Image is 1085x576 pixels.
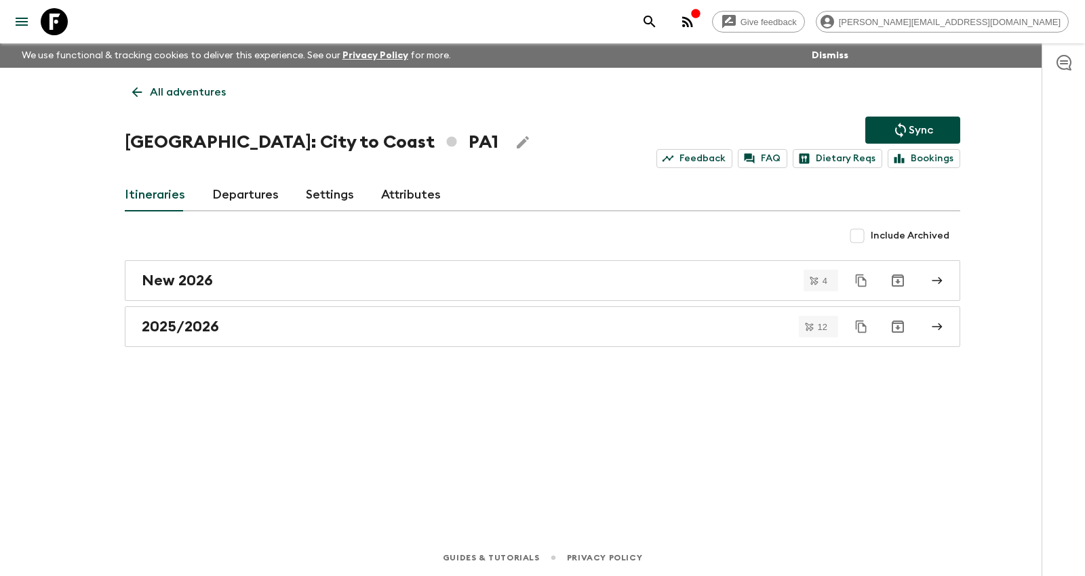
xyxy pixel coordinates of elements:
a: Settings [306,179,354,211]
span: 12 [810,323,835,331]
span: Include Archived [871,229,949,243]
button: menu [8,8,35,35]
button: Duplicate [849,268,873,293]
button: Duplicate [849,314,873,339]
a: New 2026 [125,260,960,301]
span: [PERSON_NAME][EMAIL_ADDRESS][DOMAIN_NAME] [831,17,1068,27]
a: Give feedback [712,11,805,33]
a: Guides & Tutorials [443,550,540,565]
a: 2025/2026 [125,306,960,347]
a: FAQ [738,149,787,168]
span: 4 [814,276,835,285]
a: Feedback [656,149,732,168]
button: Dismiss [808,46,852,65]
div: [PERSON_NAME][EMAIL_ADDRESS][DOMAIN_NAME] [816,11,1069,33]
a: Itineraries [125,179,185,211]
button: Edit Adventure Title [509,129,536,156]
a: Privacy Policy [567,550,642,565]
h1: [GEOGRAPHIC_DATA]: City to Coast PA1 [125,129,498,156]
button: Archive [884,267,911,294]
h2: New 2026 [142,272,213,289]
button: search adventures [636,8,663,35]
p: All adventures [150,84,226,100]
h2: 2025/2026 [142,318,219,335]
a: Privacy Policy [342,51,408,60]
p: Sync [909,122,933,138]
span: Give feedback [733,17,804,27]
a: Attributes [381,179,441,211]
a: Departures [212,179,279,211]
button: Sync adventure departures to the booking engine [865,117,960,144]
a: Bookings [888,149,960,168]
a: All adventures [125,79,233,106]
button: Archive [884,313,911,340]
a: Dietary Reqs [793,149,882,168]
p: We use functional & tracking cookies to deliver this experience. See our for more. [16,43,456,68]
